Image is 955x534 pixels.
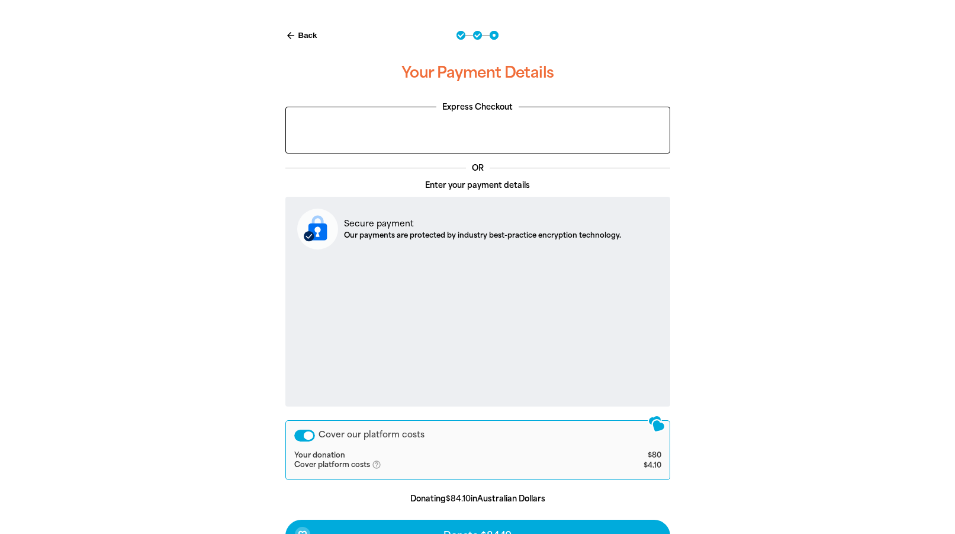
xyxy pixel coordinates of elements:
td: Your donation [294,451,600,461]
i: arrow_back [285,30,296,41]
p: Donating in Australian Dollars [285,493,670,505]
i: help_outlined [372,460,391,469]
button: Navigate to step 2 of 3 to enter your details [473,31,482,40]
td: $4.10 [600,460,661,471]
button: Back [281,25,322,46]
p: Enter your payment details [285,180,670,191]
iframe: PayPal-paypal [292,113,664,146]
iframe: Secure payment input frame [295,259,661,397]
p: OR [466,162,490,174]
b: $84.10 [446,494,471,503]
td: Cover platform costs [294,460,600,471]
button: Cover our platform costs [294,430,315,442]
h3: Your Payment Details [285,54,670,92]
p: Our payments are protected by industry best-practice encryption technology. [344,230,621,241]
button: Navigate to step 3 of 3 to enter your payment details [490,31,499,40]
legend: Express Checkout [436,101,519,113]
td: $80 [600,451,661,461]
button: Navigate to step 1 of 3 to enter your donation amount [456,31,465,40]
p: Secure payment [344,218,621,230]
